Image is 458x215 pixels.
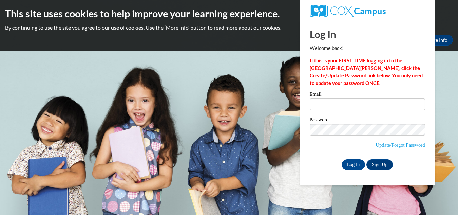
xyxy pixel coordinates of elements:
[310,5,425,17] a: COX Campus
[310,27,425,41] h1: Log In
[342,159,365,170] input: Log In
[5,24,453,31] p: By continuing to use the site you agree to our use of cookies. Use the ‘More info’ button to read...
[421,35,453,46] a: More Info
[310,5,386,17] img: COX Campus
[5,7,453,20] h2: This site uses cookies to help improve your learning experience.
[310,117,425,124] label: Password
[310,92,425,98] label: Email
[366,159,393,170] a: Sign Up
[310,58,423,86] strong: If this is your FIRST TIME logging in to the [GEOGRAPHIC_DATA][PERSON_NAME], click the Create/Upd...
[310,44,425,52] p: Welcome back!
[376,142,425,148] a: Update/Forgot Password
